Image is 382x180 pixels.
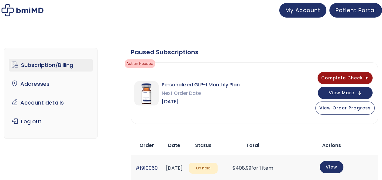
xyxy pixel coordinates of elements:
[232,165,251,172] span: 408.99
[319,105,371,111] span: View Order Progress
[246,142,259,149] span: Total
[9,115,93,128] a: Log out
[189,163,218,174] span: On hold
[329,91,354,95] span: View More
[329,3,382,18] a: Patient Portal
[285,6,320,14] span: My Account
[136,165,158,172] a: #1910060
[166,165,183,172] time: [DATE]
[9,78,93,90] a: Addresses
[168,142,180,149] span: Date
[320,161,343,173] a: View
[139,142,154,149] span: Order
[162,98,240,106] span: [DATE]
[131,48,378,56] div: Paused Subscriptions
[279,3,326,18] a: My Account
[9,96,93,109] a: Account details
[232,165,236,172] span: $
[321,75,369,81] span: Complete Check In
[318,72,373,84] button: Complete Check In
[336,6,376,14] span: Patient Portal
[195,142,212,149] span: Status
[4,48,98,139] nav: Account pages
[315,102,375,115] button: View Order Progress
[125,59,155,68] span: Action Needed
[322,142,341,149] span: Actions
[318,87,373,99] button: View More
[162,89,240,98] span: Next Order Date
[9,59,93,72] a: Subscription/Billing
[2,4,43,16] img: My account
[162,81,240,89] span: Personalized GLP-1 Monthly Plan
